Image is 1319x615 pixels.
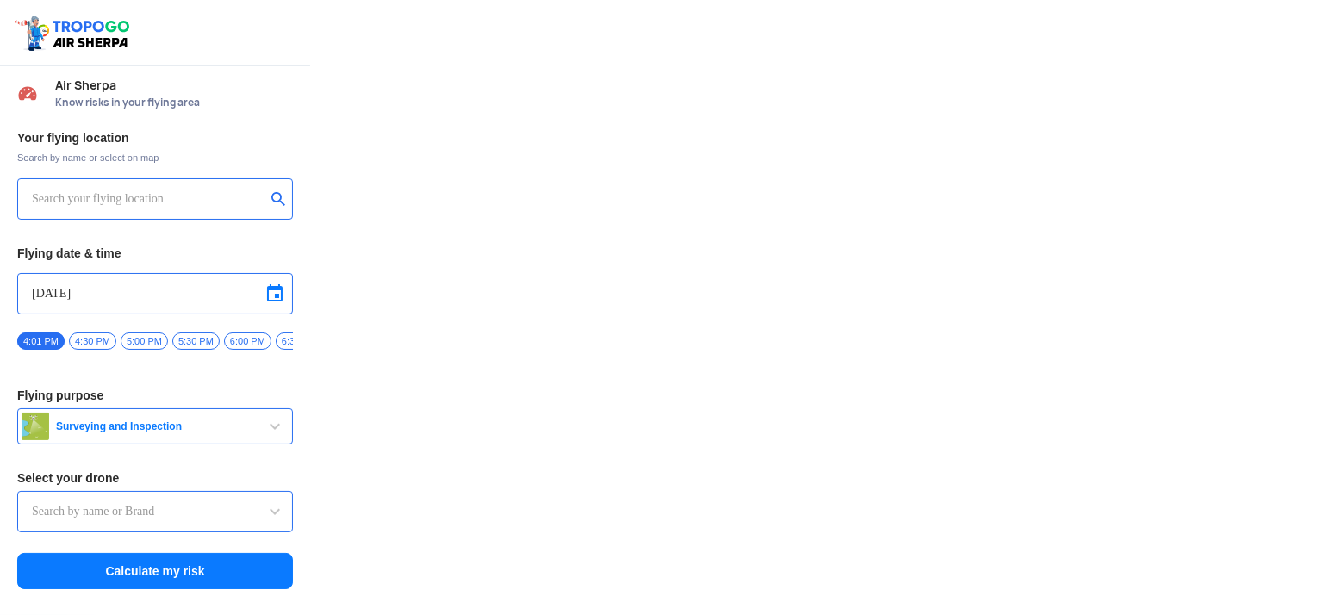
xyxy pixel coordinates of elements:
[32,189,265,209] input: Search your flying location
[17,151,293,165] span: Search by name or select on map
[17,332,65,350] span: 4:01 PM
[17,132,293,144] h3: Your flying location
[13,13,135,53] img: ic_tgdronemaps.svg
[49,419,264,433] span: Surveying and Inspection
[32,501,278,522] input: Search by name or Brand
[32,283,278,304] input: Select Date
[224,332,271,350] span: 6:00 PM
[276,332,323,350] span: 6:30 PM
[17,408,293,444] button: Surveying and Inspection
[55,78,293,92] span: Air Sherpa
[17,247,293,259] h3: Flying date & time
[17,472,293,484] h3: Select your drone
[69,332,116,350] span: 4:30 PM
[121,332,168,350] span: 5:00 PM
[22,413,49,440] img: survey.png
[55,96,293,109] span: Know risks in your flying area
[172,332,220,350] span: 5:30 PM
[17,553,293,589] button: Calculate my risk
[17,83,38,103] img: Risk Scores
[17,389,293,401] h3: Flying purpose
